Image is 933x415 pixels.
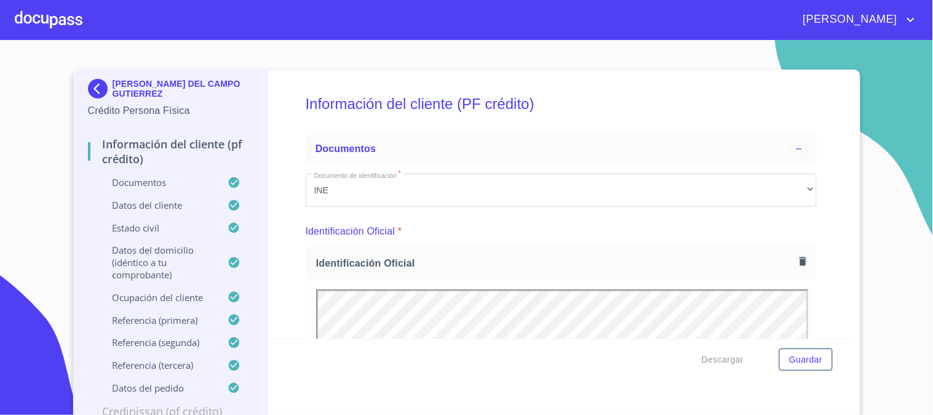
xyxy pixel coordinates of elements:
[306,134,817,164] div: Documentos
[316,143,376,154] span: Documentos
[316,257,795,270] span: Identificación Oficial
[88,359,228,371] p: Referencia (tercera)
[789,352,822,368] span: Guardar
[88,336,228,349] p: Referencia (segunda)
[306,174,817,207] div: INE
[794,10,918,30] button: account of current user
[697,349,748,371] button: Descargar
[88,314,228,326] p: Referencia (primera)
[794,10,903,30] span: [PERSON_NAME]
[88,199,228,211] p: Datos del cliente
[88,79,253,103] div: [PERSON_NAME] DEL CAMPO GUTIERREZ
[88,244,228,281] p: Datos del domicilio (idéntico a tu comprobante)
[88,382,228,394] p: Datos del pedido
[88,79,113,99] img: Docupass spot blue
[88,137,253,166] p: Información del cliente (PF crédito)
[88,176,228,188] p: Documentos
[88,103,253,118] p: Crédito Persona Física
[306,79,817,129] h5: Información del cliente (PF crédito)
[702,352,744,368] span: Descargar
[88,222,228,234] p: Estado Civil
[88,291,228,304] p: Ocupación del Cliente
[306,224,395,239] p: Identificación Oficial
[113,79,253,99] p: [PERSON_NAME] DEL CAMPO GUTIERREZ
[779,349,832,371] button: Guardar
